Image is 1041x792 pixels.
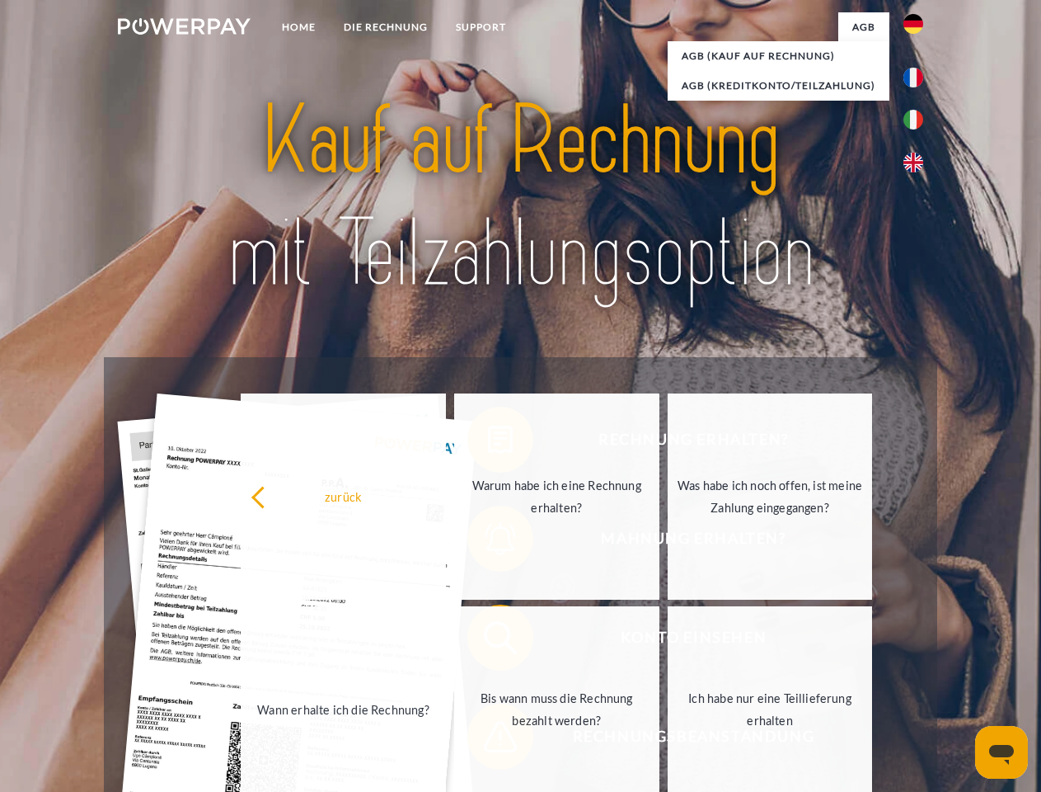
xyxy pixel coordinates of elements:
div: zurück [251,485,436,507]
img: en [903,153,923,172]
a: SUPPORT [442,12,520,42]
img: de [903,14,923,34]
iframe: Schaltfläche zum Öffnen des Messaging-Fensters [975,726,1028,779]
a: DIE RECHNUNG [330,12,442,42]
a: AGB (Kauf auf Rechnung) [668,41,889,71]
div: Was habe ich noch offen, ist meine Zahlung eingegangen? [678,474,863,519]
div: Ich habe nur eine Teillieferung erhalten [678,687,863,732]
div: Bis wann muss die Rechnung bezahlt werden? [464,687,649,732]
a: AGB (Kreditkonto/Teilzahlung) [668,71,889,101]
a: agb [838,12,889,42]
img: logo-powerpay-white.svg [118,18,251,35]
div: Warum habe ich eine Rechnung erhalten? [464,474,649,519]
div: Wann erhalte ich die Rechnung? [251,698,436,720]
img: fr [903,68,923,87]
a: Home [268,12,330,42]
img: it [903,110,923,130]
a: Was habe ich noch offen, ist meine Zahlung eingegangen? [668,394,873,600]
img: title-powerpay_de.svg [157,79,884,316]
